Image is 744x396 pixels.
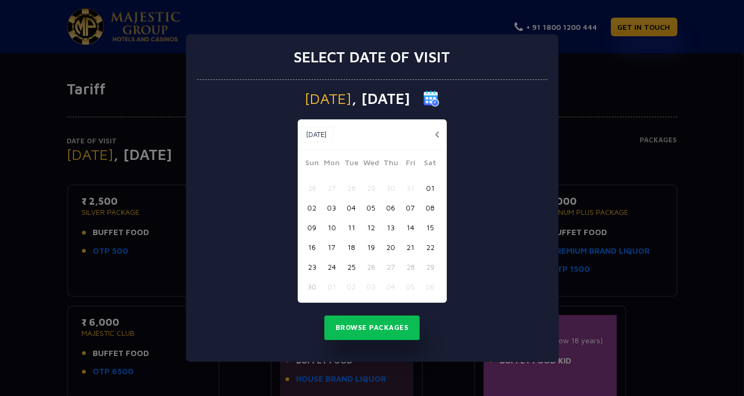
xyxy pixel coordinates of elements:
button: 05 [362,198,381,217]
button: 07 [401,198,421,217]
button: 30 [381,178,401,198]
span: , [DATE] [352,91,411,106]
button: 26 [362,257,381,277]
button: 06 [381,198,401,217]
button: 03 [322,198,342,217]
button: 02 [342,277,362,296]
img: calender icon [423,91,439,107]
span: Wed [362,157,381,172]
button: 26 [302,178,322,198]
button: 03 [362,277,381,296]
button: 28 [342,178,362,198]
button: 16 [302,237,322,257]
button: 25 [342,257,362,277]
span: Sat [421,157,440,172]
button: 04 [381,277,401,296]
button: 14 [401,217,421,237]
button: 09 [302,217,322,237]
span: Sun [302,157,322,172]
button: 06 [421,277,440,296]
button: 20 [381,237,401,257]
button: 29 [421,257,440,277]
button: 23 [302,257,322,277]
button: 01 [322,277,342,296]
button: 31 [401,178,421,198]
span: Thu [381,157,401,172]
button: 28 [401,257,421,277]
button: 29 [362,178,381,198]
button: 12 [362,217,381,237]
button: [DATE] [300,127,333,143]
button: Browse Packages [324,316,420,340]
button: 13 [381,217,401,237]
button: 30 [302,277,322,296]
button: 27 [381,257,401,277]
span: Mon [322,157,342,172]
button: 22 [421,237,440,257]
button: 05 [401,277,421,296]
h3: Select date of visit [294,48,451,66]
button: 02 [302,198,322,217]
button: 19 [362,237,381,257]
button: 08 [421,198,440,217]
button: 11 [342,217,362,237]
span: Tue [342,157,362,172]
span: [DATE] [305,91,352,106]
button: 01 [421,178,440,198]
button: 10 [322,217,342,237]
button: 21 [401,237,421,257]
button: 15 [421,217,440,237]
button: 27 [322,178,342,198]
span: Fri [401,157,421,172]
button: 24 [322,257,342,277]
button: 17 [322,237,342,257]
button: 04 [342,198,362,217]
button: 18 [342,237,362,257]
